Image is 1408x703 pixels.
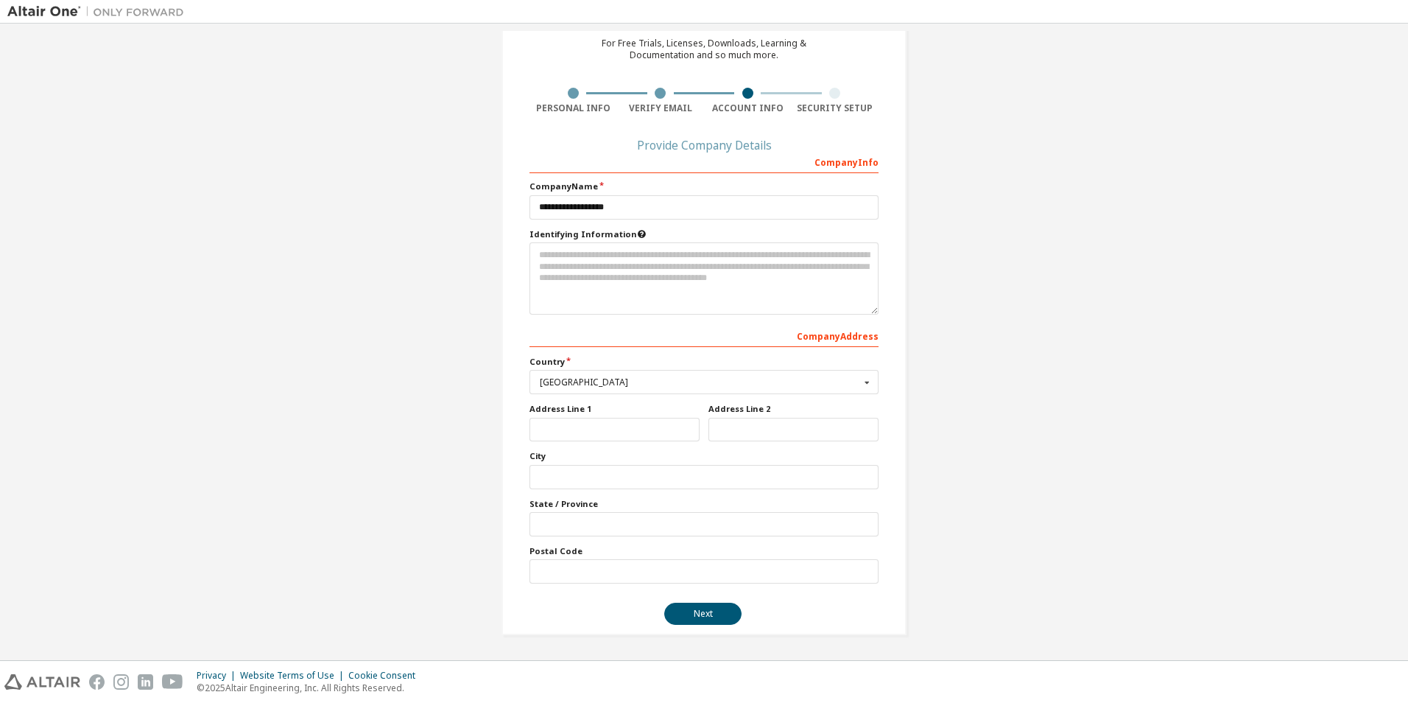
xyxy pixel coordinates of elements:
div: Provide Company Details [529,141,879,150]
label: Address Line 1 [529,403,700,415]
div: Account Info [704,102,792,114]
label: City [529,450,879,462]
p: © 2025 Altair Engineering, Inc. All Rights Reserved. [197,682,424,694]
img: linkedin.svg [138,674,153,690]
img: instagram.svg [113,674,129,690]
div: Company Info [529,150,879,173]
div: Company Address [529,323,879,347]
img: facebook.svg [89,674,105,690]
label: Address Line 2 [708,403,879,415]
label: Postal Code [529,545,879,557]
div: For Free Trials, Licenses, Downloads, Learning & Documentation and so much more. [602,38,806,61]
div: Security Setup [792,102,879,114]
label: State / Province [529,498,879,510]
div: Cookie Consent [348,670,424,682]
img: altair_logo.svg [4,674,80,690]
div: Personal Info [529,102,617,114]
div: Website Terms of Use [240,670,348,682]
button: Next [664,603,742,625]
label: Company Name [529,181,879,192]
img: Altair One [7,4,191,19]
div: Privacy [197,670,240,682]
label: Please provide any information that will help our support team identify your company. Email and n... [529,228,879,240]
div: [GEOGRAPHIC_DATA] [540,378,860,387]
img: youtube.svg [162,674,183,690]
label: Country [529,356,879,368]
div: Verify Email [617,102,705,114]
